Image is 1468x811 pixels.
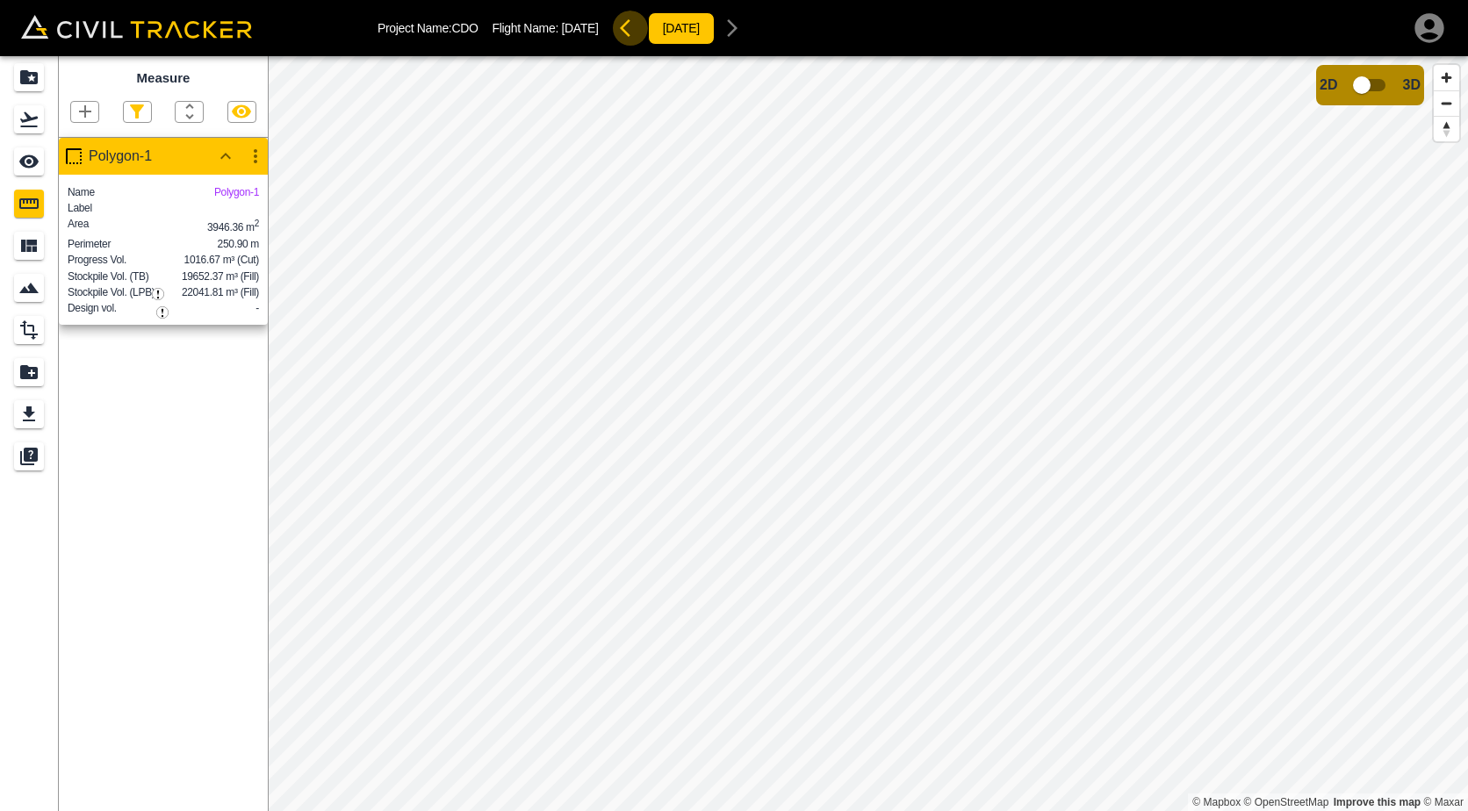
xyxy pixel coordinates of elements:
img: Civil Tracker [21,15,252,39]
p: Flight Name: [493,21,599,35]
a: Maxar [1423,796,1464,808]
a: Map feedback [1334,796,1421,808]
span: [DATE] [562,21,599,35]
canvas: Map [268,56,1468,811]
a: Mapbox [1192,796,1241,808]
button: [DATE] [648,12,715,45]
span: 3D [1403,77,1421,93]
button: Zoom out [1434,90,1459,116]
button: Zoom in [1434,65,1459,90]
p: Project Name: CDO [378,21,479,35]
button: Reset bearing to north [1434,116,1459,141]
a: OpenStreetMap [1244,796,1329,808]
span: 2D [1320,77,1337,93]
